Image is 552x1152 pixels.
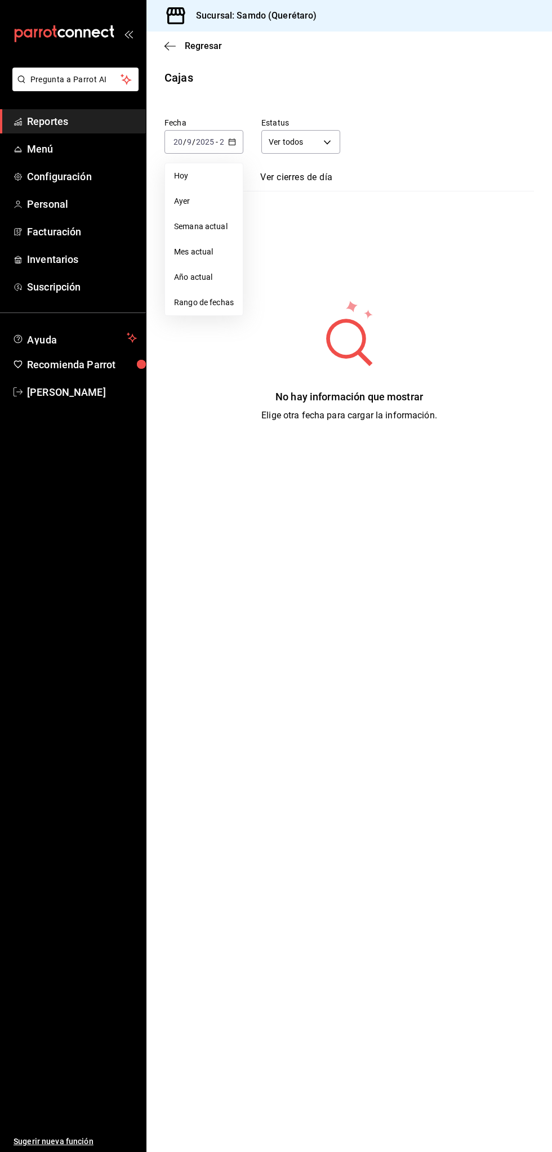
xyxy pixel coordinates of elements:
[27,357,137,372] span: Recomienda Parrot
[174,221,234,233] span: Semana actual
[164,119,243,127] label: Fecha
[174,195,234,207] span: Ayer
[164,172,332,191] div: navigation tabs
[261,130,340,154] div: Ver todos
[27,279,137,294] span: Suscripción
[187,9,317,23] h3: Sucursal: Samdo (Querétaro)
[183,137,186,146] span: /
[27,385,137,400] span: [PERSON_NAME]
[174,246,234,258] span: Mes actual
[8,82,139,93] a: Pregunta a Parrot AI
[27,252,137,267] span: Inventarios
[27,197,137,212] span: Personal
[164,69,193,86] div: Cajas
[14,1136,137,1147] span: Sugerir nueva función
[185,41,222,51] span: Regresar
[174,271,234,283] span: Año actual
[174,297,234,309] span: Rango de fechas
[124,29,133,38] button: open_drawer_menu
[261,389,437,404] div: No hay información que mostrar
[164,41,222,51] button: Regresar
[261,410,437,421] span: Elige otra fecha para cargar la información.
[261,119,340,127] label: Estatus
[186,137,192,146] input: --
[27,114,137,129] span: Reportes
[174,170,234,182] span: Hoy
[27,224,137,239] span: Facturación
[260,172,332,191] a: Ver cierres de día
[12,68,139,91] button: Pregunta a Parrot AI
[216,137,218,146] span: -
[192,137,195,146] span: /
[219,137,229,146] input: --
[30,74,121,86] span: Pregunta a Parrot AI
[27,141,137,157] span: Menú
[27,169,137,184] span: Configuración
[27,331,122,345] span: Ayuda
[173,137,183,146] input: --
[195,137,215,146] input: ----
